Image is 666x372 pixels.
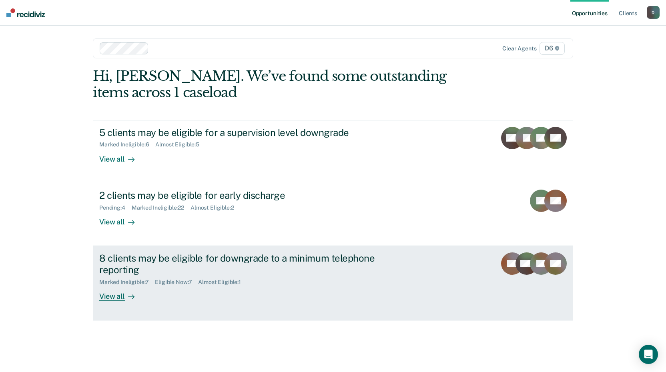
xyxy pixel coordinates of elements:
div: View all [99,285,144,301]
div: Open Intercom Messenger [639,345,658,364]
div: View all [99,211,144,226]
div: Eligible Now : 7 [155,279,198,286]
div: Marked Ineligible : 7 [99,279,155,286]
a: 5 clients may be eligible for a supervision level downgradeMarked Ineligible:6Almost Eligible:5Vi... [93,120,573,183]
div: Clear agents [502,45,536,52]
div: 2 clients may be eligible for early discharge [99,190,380,201]
div: Hi, [PERSON_NAME]. We’ve found some outstanding items across 1 caseload [93,68,477,101]
div: Almost Eligible : 1 [198,279,247,286]
span: D6 [540,42,565,55]
div: View all [99,148,144,164]
div: Marked Ineligible : 6 [99,141,155,148]
div: 8 clients may be eligible for downgrade to a minimum telephone reporting [99,252,380,276]
a: 2 clients may be eligible for early dischargePending:4Marked Ineligible:22Almost Eligible:2View all [93,183,573,246]
button: D [647,6,660,19]
div: Almost Eligible : 2 [191,204,241,211]
div: 5 clients may be eligible for a supervision level downgrade [99,127,380,138]
div: Marked Ineligible : 22 [132,204,191,211]
img: Recidiviz [6,8,45,17]
a: 8 clients may be eligible for downgrade to a minimum telephone reportingMarked Ineligible:7Eligib... [93,246,573,320]
div: Pending : 4 [99,204,132,211]
div: Almost Eligible : 5 [155,141,206,148]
